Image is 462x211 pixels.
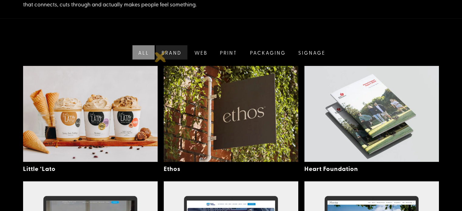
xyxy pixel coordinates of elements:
a: All [131,45,155,60]
a: Packaging [243,45,291,60]
img: Little ‘Lato [23,66,158,162]
img: Ethos [164,66,298,162]
a: Brand [155,45,187,60]
a: Signage [291,45,331,60]
a: Heart Foundation [304,164,358,173]
img: Heart Foundation [304,66,439,162]
a: Little ‘Lato [23,164,56,173]
a: Print [213,45,243,60]
a: Ethos [164,164,180,173]
a: Web [187,45,213,60]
